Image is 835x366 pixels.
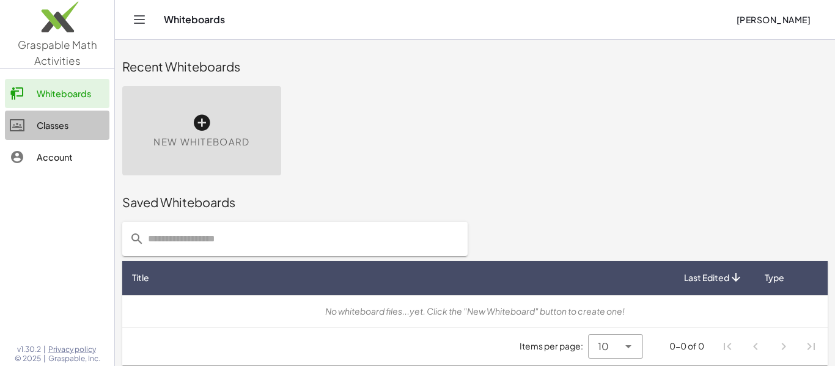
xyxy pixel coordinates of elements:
div: 0-0 of 0 [669,340,704,353]
span: Title [132,271,149,284]
button: [PERSON_NAME] [726,9,820,31]
div: Classes [37,118,105,133]
div: Recent Whiteboards [122,58,828,75]
span: Last Edited [684,271,729,284]
span: 10 [598,339,609,354]
span: v1.30.2 [17,345,41,354]
div: Whiteboards [37,86,105,101]
div: Account [37,150,105,164]
span: | [43,345,46,354]
nav: Pagination Navigation [714,332,825,361]
span: Type [765,271,784,284]
span: Graspable Math Activities [18,38,97,67]
a: Privacy policy [48,345,100,354]
i: prepended action [130,232,144,246]
span: Graspable, Inc. [48,354,100,364]
span: © 2025 [15,354,41,364]
button: Toggle navigation [130,10,149,29]
span: New Whiteboard [153,135,249,149]
span: | [43,354,46,364]
div: No whiteboard files...yet. Click the "New Whiteboard" button to create one! [132,305,818,318]
span: [PERSON_NAME] [736,14,811,25]
a: Account [5,142,109,172]
div: Saved Whiteboards [122,194,828,211]
a: Classes [5,111,109,140]
span: Items per page: [520,340,588,353]
a: Whiteboards [5,79,109,108]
